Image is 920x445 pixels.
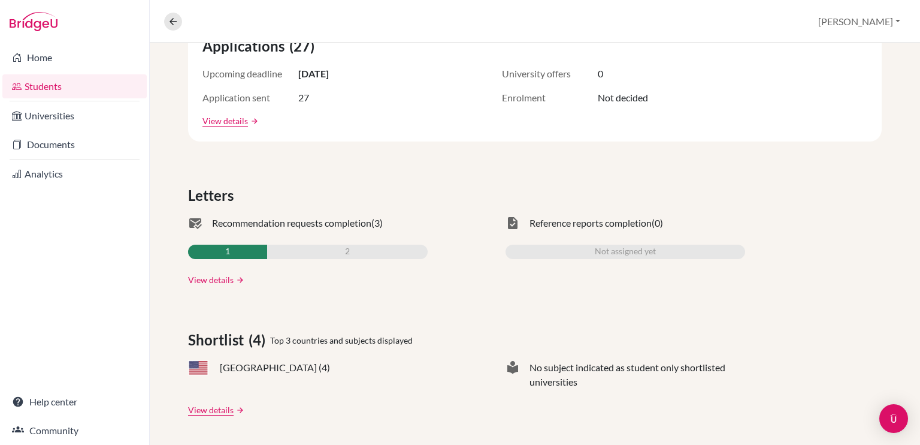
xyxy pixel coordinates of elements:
[502,91,598,105] span: Enrolment
[202,35,289,57] span: Applications
[598,91,648,105] span: Not decided
[2,46,147,70] a: Home
[202,115,248,127] a: View details
[529,216,652,230] span: Reference reports completion
[2,74,147,98] a: Students
[813,10,906,33] button: [PERSON_NAME]
[202,91,298,105] span: Application sent
[248,117,259,125] a: arrow_forward
[2,133,147,157] a: Documents
[595,245,656,259] span: Not assigned yet
[879,404,908,433] div: Open Intercom Messenger
[2,419,147,443] a: Community
[188,185,238,206] span: Letters
[188,404,234,416] a: View details
[249,329,270,351] span: (4)
[506,360,520,389] span: local_library
[2,390,147,414] a: Help center
[345,245,350,259] span: 2
[234,406,244,414] a: arrow_forward
[2,104,147,128] a: Universities
[188,216,202,230] span: mark_email_read
[202,67,298,81] span: Upcoming deadline
[506,216,520,230] span: task
[289,35,319,57] span: (27)
[298,67,329,81] span: [DATE]
[652,216,663,230] span: (0)
[598,67,603,81] span: 0
[188,273,234,286] a: View details
[225,245,230,259] span: 1
[529,360,745,389] span: No subject indicated as student only shortlisted universities
[220,360,330,375] span: [GEOGRAPHIC_DATA] (4)
[188,360,208,375] span: US
[212,216,371,230] span: Recommendation requests completion
[188,329,249,351] span: Shortlist
[371,216,383,230] span: (3)
[270,334,413,347] span: Top 3 countries and subjects displayed
[502,67,598,81] span: University offers
[298,91,309,105] span: 27
[2,162,147,186] a: Analytics
[234,276,244,284] a: arrow_forward
[10,12,57,31] img: Bridge-U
